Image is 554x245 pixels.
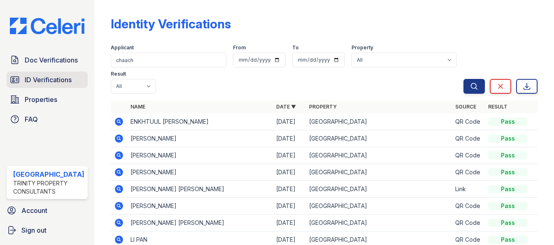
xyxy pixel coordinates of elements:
div: Identity Verifications [111,16,231,31]
a: Name [130,104,145,110]
label: Applicant [111,44,134,51]
td: QR Code [452,164,485,181]
a: Doc Verifications [7,52,88,68]
td: [DATE] [273,130,306,147]
div: Pass [488,236,528,244]
a: Property [309,104,337,110]
label: Result [111,71,126,77]
td: QR Code [452,215,485,231]
span: Sign out [21,225,47,235]
span: Account [21,206,47,215]
td: [GEOGRAPHIC_DATA] [306,215,452,231]
label: From [233,44,246,51]
div: Pass [488,118,528,126]
span: Doc Verifications [25,55,78,65]
div: Pass [488,151,528,159]
a: Sign out [3,222,91,238]
td: QR Code [452,113,485,130]
a: Date ▼ [276,104,296,110]
td: [PERSON_NAME] [PERSON_NAME] [127,215,273,231]
td: [DATE] [273,181,306,198]
td: [DATE] [273,113,306,130]
a: Account [3,202,91,219]
td: [PERSON_NAME] [127,164,273,181]
td: QR Code [452,198,485,215]
td: [DATE] [273,164,306,181]
td: [PERSON_NAME] [127,147,273,164]
img: CE_Logo_Blue-a8612792a0a2168367f1c8372b55b34899dd931a85d93a1a3d3e32e68fde9ad4.png [3,18,91,35]
a: ID Verifications [7,72,88,88]
div: Pass [488,202,528,210]
td: [PERSON_NAME] [127,198,273,215]
td: Link [452,181,485,198]
td: [GEOGRAPHIC_DATA] [306,181,452,198]
a: Properties [7,91,88,108]
td: [PERSON_NAME] [127,130,273,147]
td: [DATE] [273,215,306,231]
td: [GEOGRAPHIC_DATA] [306,164,452,181]
div: [GEOGRAPHIC_DATA] [13,169,84,179]
td: ENKHTUUL [PERSON_NAME] [127,113,273,130]
div: Pass [488,168,528,176]
div: Pass [488,185,528,193]
td: QR Code [452,147,485,164]
a: FAQ [7,111,88,127]
td: [PERSON_NAME] [PERSON_NAME] [127,181,273,198]
div: Trinity Property Consultants [13,179,84,196]
td: [GEOGRAPHIC_DATA] [306,130,452,147]
td: [DATE] [273,147,306,164]
label: Property [351,44,373,51]
td: QR Code [452,130,485,147]
td: [GEOGRAPHIC_DATA] [306,198,452,215]
label: To [292,44,299,51]
input: Search by name or phone number [111,53,226,67]
td: [DATE] [273,198,306,215]
span: FAQ [25,114,38,124]
div: Pass [488,219,528,227]
span: ID Verifications [25,75,72,85]
a: Result [488,104,507,110]
td: [GEOGRAPHIC_DATA] [306,147,452,164]
span: Properties [25,95,57,104]
td: [GEOGRAPHIC_DATA] [306,113,452,130]
div: Pass [488,134,528,143]
a: Source [455,104,476,110]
